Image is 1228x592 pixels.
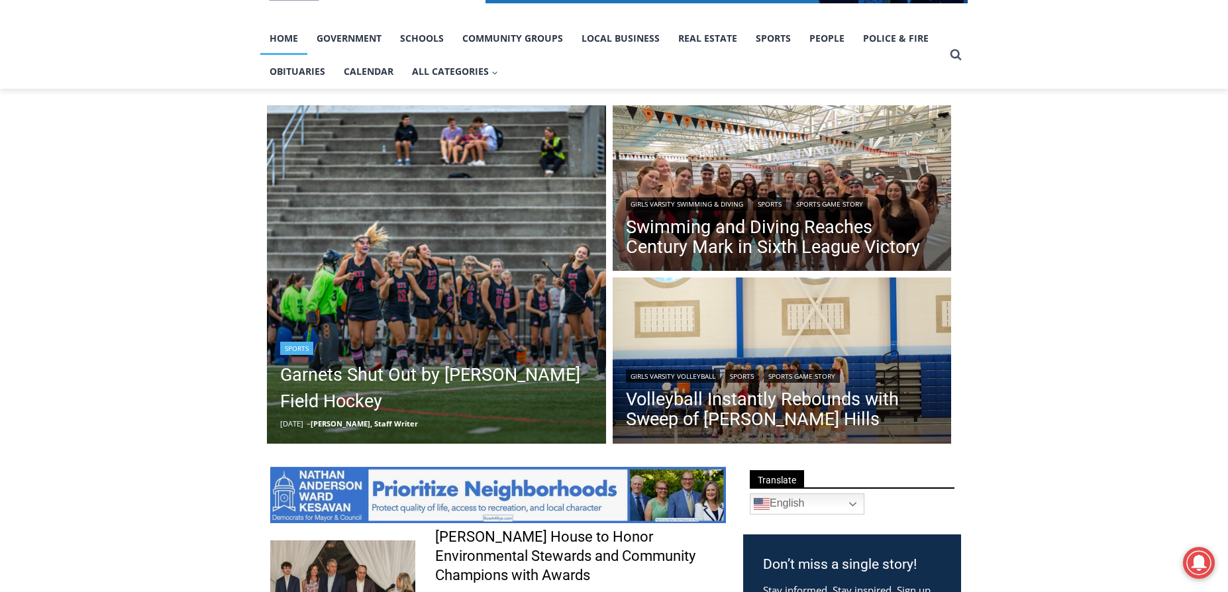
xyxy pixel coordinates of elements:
[11,133,176,164] h4: [PERSON_NAME] Read Sanctuary Fall Fest: [DATE]
[307,22,391,55] a: Government
[753,197,786,211] a: Sports
[139,112,145,125] div: 1
[403,55,507,88] button: Child menu of All Categories
[626,217,939,257] a: Swimming and Diving Reaches Century Mark in Sixth League Victory
[307,419,311,428] span: –
[792,197,868,211] a: Sports Game Story
[613,277,952,447] img: (PHOTO: The 2025 Rye Varsity Volleyball team from a 3-0 win vs. Port Chester on Saturday, Septemb...
[764,370,840,383] a: Sports Game Story
[626,370,720,383] a: Girls Varsity Volleyball
[280,419,303,428] time: [DATE]
[260,22,944,89] nav: Primary Navigation
[267,105,606,444] a: Read More Garnets Shut Out by Horace Greeley Field Hockey
[613,105,952,275] a: Read More Swimming and Diving Reaches Century Mark in Sixth League Victory
[319,128,642,165] a: Intern @ [DOMAIN_NAME]
[148,112,152,125] div: /
[453,22,572,55] a: Community Groups
[391,22,453,55] a: Schools
[260,55,334,88] a: Obituaries
[435,528,726,585] a: [PERSON_NAME] House to Honor Environmental Stewards and Community Champions with Awards
[754,496,770,512] img: en
[626,195,939,211] div: | |
[626,367,939,383] div: | |
[1,1,132,132] img: s_800_29ca6ca9-f6cc-433c-a631-14f6620ca39b.jpeg
[139,39,191,109] div: Co-sponsored by Westchester County Parks
[725,370,758,383] a: Sports
[763,554,941,575] h3: Don’t miss a single story!
[613,277,952,447] a: Read More Volleyball Instantly Rebounds with Sweep of Byram Hills
[267,105,606,444] img: (PHOTO: The Rye Field Hockey team celebrating on September 16, 2025. Credit: Maureen Tsuchida.)
[260,22,307,55] a: Home
[746,22,800,55] a: Sports
[311,419,418,428] a: [PERSON_NAME], Staff Writer
[280,362,593,415] a: Garnets Shut Out by [PERSON_NAME] Field Hockey
[669,22,746,55] a: Real Estate
[280,342,313,355] a: Sports
[613,105,952,275] img: (PHOTO: The Rye - Rye Neck - Blind Brook Swim and Dive team from a victory on September 19, 2025....
[854,22,938,55] a: Police & Fire
[944,43,968,67] button: View Search Form
[346,132,614,162] span: Intern @ [DOMAIN_NAME]
[750,470,804,488] span: Translate
[334,1,626,128] div: "[PERSON_NAME] and I covered the [DATE] Parade, which was a really eye opening experience as I ha...
[572,22,669,55] a: Local Business
[334,55,403,88] a: Calendar
[626,389,939,429] a: Volleyball Instantly Rebounds with Sweep of [PERSON_NAME] Hills
[1,132,198,165] a: [PERSON_NAME] Read Sanctuary Fall Fest: [DATE]
[155,112,161,125] div: 6
[750,493,864,515] a: English
[800,22,854,55] a: People
[626,197,748,211] a: Girls Varsity Swimming & Diving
